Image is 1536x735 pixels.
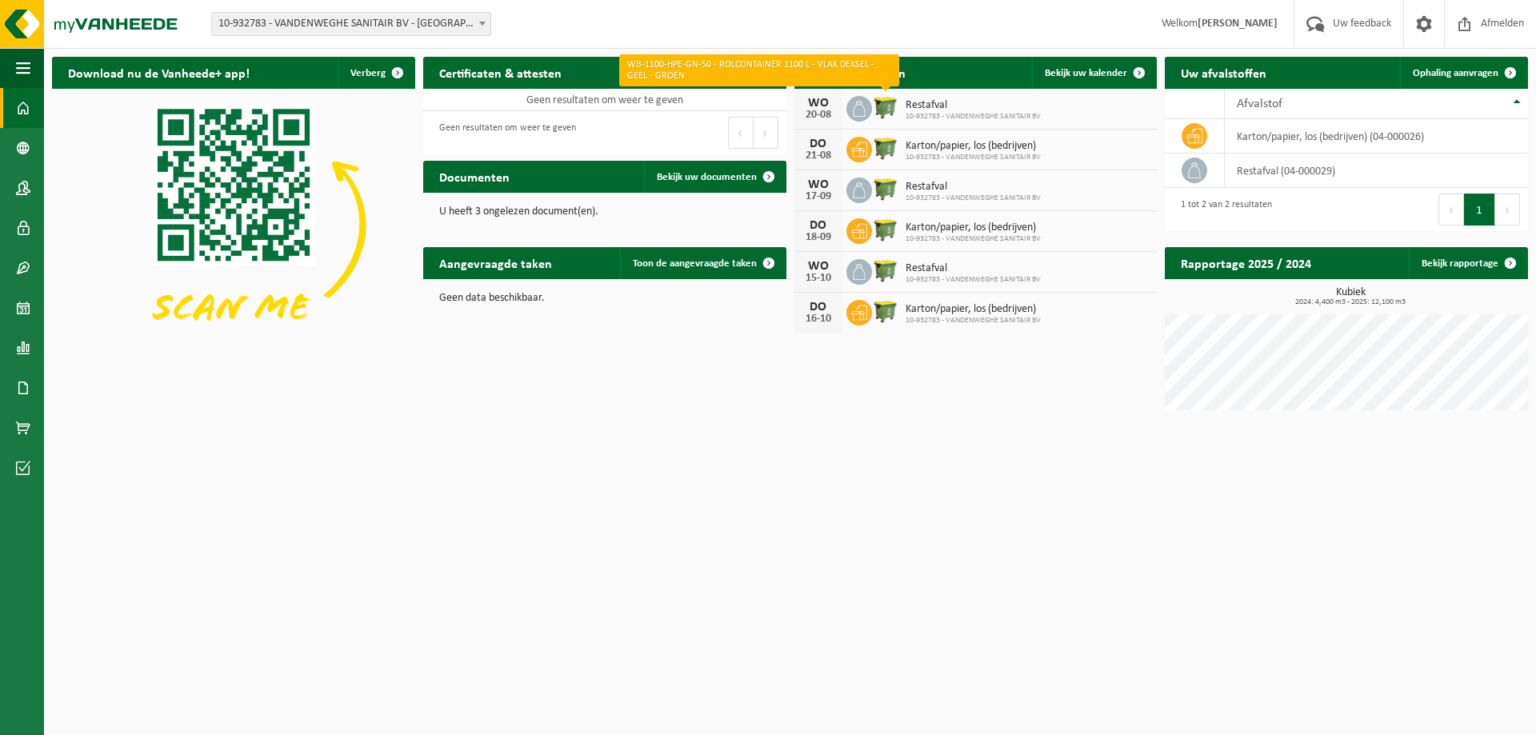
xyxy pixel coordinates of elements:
span: Karton/papier, los (bedrijven) [906,140,1041,153]
div: 17-09 [802,191,834,202]
div: DO [802,219,834,232]
p: U heeft 3 ongelezen document(en). [439,206,770,218]
h2: Certificaten & attesten [423,57,578,88]
span: Restafval [906,262,1041,275]
td: restafval (04-000029) [1225,154,1528,188]
div: 18-09 [802,232,834,243]
span: 2024: 4,400 m3 - 2025: 12,100 m3 [1173,298,1528,306]
span: 10-932783 - VANDENWEGHE SANITAIR BV [906,234,1041,244]
div: 15-10 [802,273,834,284]
a: Bekijk uw certificaten [650,57,785,89]
div: 1 tot 2 van 2 resultaten [1173,192,1272,227]
h2: Documenten [423,161,526,192]
span: 10-932783 - VANDENWEGHE SANITAIR BV [906,316,1041,326]
img: WB-1100-HPE-GN-50 [872,134,899,162]
span: Bekijk uw documenten [657,172,757,182]
td: Geen resultaten om weer te geven [423,89,786,111]
div: WO [802,260,834,273]
img: WB-1100-HPE-GN-50 [872,298,899,325]
button: Next [754,117,778,149]
a: Bekijk uw documenten [644,161,785,193]
strong: [PERSON_NAME] [1198,18,1278,30]
img: Download de VHEPlus App [52,89,415,361]
a: Toon de aangevraagde taken [620,247,785,279]
div: 21-08 [802,150,834,162]
img: WB-1100-HPE-GN-50 [872,216,899,243]
h3: Kubiek [1173,287,1528,306]
a: Ophaling aanvragen [1400,57,1526,89]
td: karton/papier, los (bedrijven) (04-000026) [1225,119,1528,154]
span: Karton/papier, los (bedrijven) [906,303,1041,316]
img: WB-1100-HPE-GN-50 [872,257,899,284]
span: Karton/papier, los (bedrijven) [906,222,1041,234]
span: Ophaling aanvragen [1413,68,1498,78]
span: 10-932783 - VANDENWEGHE SANITAIR BV [906,112,1041,122]
span: 10-932783 - VANDENWEGHE SANITAIR BV - ROESELARE [212,13,490,35]
div: DO [802,138,834,150]
button: 1 [1464,194,1495,226]
span: 10-932783 - VANDENWEGHE SANITAIR BV [906,275,1041,285]
img: WB-1100-HPE-GN-50 [872,175,899,202]
h2: Download nu de Vanheede+ app! [52,57,266,88]
span: Bekijk uw certificaten [663,68,757,78]
div: WO [802,97,834,110]
h2: Rapportage 2025 / 2024 [1165,247,1327,278]
span: Verberg [350,68,386,78]
h2: Aangevraagde taken [423,247,568,278]
span: Afvalstof [1237,98,1282,110]
div: Geen resultaten om weer te geven [431,115,576,150]
h2: Uw afvalstoffen [1165,57,1282,88]
button: Previous [728,117,754,149]
button: Verberg [338,57,414,89]
span: 10-932783 - VANDENWEGHE SANITAIR BV [906,153,1041,162]
div: 16-10 [802,314,834,325]
div: DO [802,301,834,314]
div: WO [802,178,834,191]
h2: Ingeplande taken [794,57,922,88]
span: Toon de aangevraagde taken [633,258,757,269]
p: Geen data beschikbaar. [439,293,770,304]
button: Next [1495,194,1520,226]
button: Previous [1438,194,1464,226]
div: 20-08 [802,110,834,121]
span: Restafval [906,181,1041,194]
img: WB-1100-HPE-GN-50 [872,94,899,121]
span: 10-932783 - VANDENWEGHE SANITAIR BV [906,194,1041,203]
span: Bekijk uw kalender [1045,68,1127,78]
span: Restafval [906,99,1041,112]
a: Bekijk rapportage [1409,247,1526,279]
a: Bekijk uw kalender [1032,57,1155,89]
span: 10-932783 - VANDENWEGHE SANITAIR BV - ROESELARE [211,12,491,36]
